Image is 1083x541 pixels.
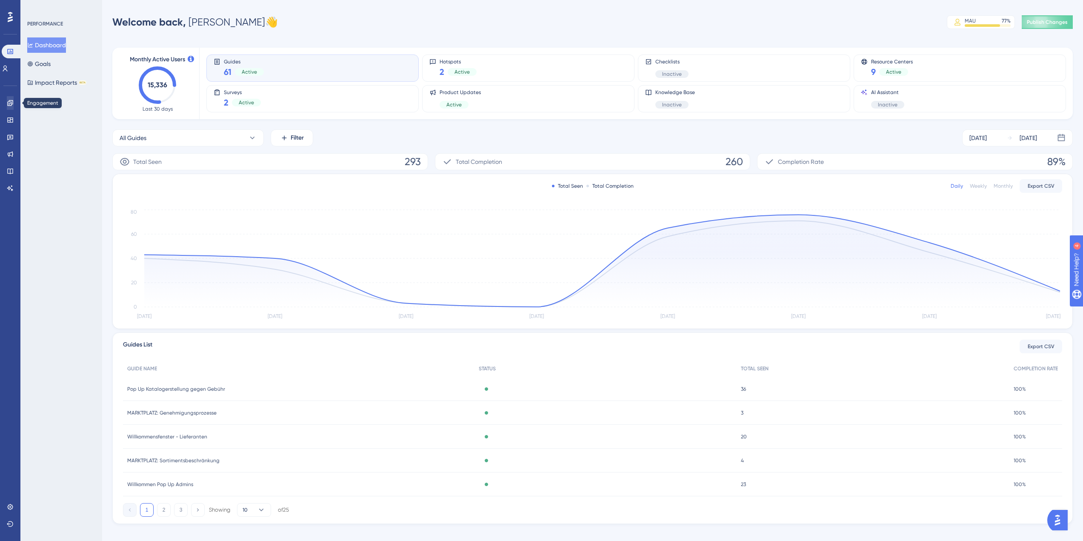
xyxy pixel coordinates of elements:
tspan: 20 [131,280,137,286]
span: MARKTPLATZ: Genehmigungsprozesse [127,409,217,416]
span: Inactive [662,71,682,77]
tspan: [DATE] [660,313,675,319]
span: 2 [440,66,444,78]
button: 10 [237,503,271,517]
button: Dashboard [27,37,66,53]
span: Monthly Active Users [130,54,185,65]
div: [DATE] [1020,133,1037,143]
span: Publish Changes [1027,19,1068,26]
span: Inactive [662,101,682,108]
div: PERFORMANCE [27,20,63,27]
div: Weekly [970,183,987,189]
tspan: [DATE] [137,313,151,319]
span: All Guides [120,133,146,143]
tspan: [DATE] [529,313,544,319]
button: Export CSV [1020,340,1062,353]
tspan: [DATE] [922,313,937,319]
div: 77 % [1002,17,1011,24]
button: Export CSV [1020,179,1062,193]
tspan: [DATE] [791,313,806,319]
span: 100% [1014,457,1026,464]
span: Last 30 days [143,106,173,112]
tspan: 40 [131,255,137,261]
span: GUIDE NAME [127,365,157,372]
div: Monthly [994,183,1013,189]
div: [PERSON_NAME] 👋 [112,15,278,29]
button: Goals [27,56,51,72]
button: All Guides [112,129,264,146]
span: Willkommensfenster - Lieferanten [127,433,207,440]
span: Active [886,69,901,75]
span: MARKTPLATZ: Sortimentsbeschränkung [127,457,220,464]
span: Pop Up Katalogerstellung gegen Gebühr [127,386,225,392]
button: Publish Changes [1022,15,1073,29]
span: Checklists [655,58,689,65]
span: 9 [871,66,876,78]
span: Filter [291,133,304,143]
span: Need Help? [20,2,53,12]
span: Total Seen [133,157,162,167]
span: Welcome back, [112,16,186,28]
span: 100% [1014,433,1026,440]
span: Total Completion [456,157,502,167]
span: Hotspots [440,58,477,64]
span: 23 [741,481,746,488]
span: 4 [741,457,744,464]
span: Export CSV [1028,343,1054,350]
span: 10 [243,507,248,513]
span: Resource Centers [871,58,913,64]
span: Guides [224,58,264,64]
span: Knowledge Base [655,89,695,96]
div: Showing [209,506,230,514]
span: 2 [224,97,229,109]
tspan: [DATE] [1046,313,1060,319]
span: AI Assistant [871,89,904,96]
span: Active [242,69,257,75]
span: 100% [1014,409,1026,416]
span: Completion Rate [778,157,824,167]
span: Surveys [224,89,261,95]
span: TOTAL SEEN [741,365,769,372]
tspan: [DATE] [399,313,413,319]
span: Product Updates [440,89,481,96]
span: Inactive [878,101,897,108]
div: 4 [59,4,62,11]
div: Total Seen [552,183,583,189]
button: 2 [157,503,171,517]
iframe: UserGuiding AI Assistant Launcher [1047,507,1073,533]
span: Active [454,69,470,75]
div: MAU [965,17,976,24]
span: COMPLETION RATE [1014,365,1058,372]
tspan: [DATE] [268,313,282,319]
span: 100% [1014,386,1026,392]
div: BETA [79,80,86,85]
text: 15,336 [148,81,167,89]
span: 260 [726,155,743,169]
span: 20 [741,433,747,440]
span: 293 [405,155,421,169]
div: of 25 [278,506,289,514]
div: [DATE] [969,133,987,143]
span: Guides List [123,340,152,353]
div: Total Completion [586,183,634,189]
div: Daily [951,183,963,189]
button: Filter [271,129,313,146]
button: 3 [174,503,188,517]
tspan: 60 [131,231,137,237]
span: 3 [741,409,743,416]
span: 89% [1047,155,1066,169]
tspan: 80 [131,209,137,215]
button: Impact ReportsBETA [27,75,86,90]
tspan: 0 [134,304,137,310]
span: Active [446,101,462,108]
span: Active [239,99,254,106]
span: Willkommen Pop Up Admins [127,481,193,488]
span: STATUS [479,365,496,372]
span: Export CSV [1028,183,1054,189]
button: 1 [140,503,154,517]
span: 100% [1014,481,1026,488]
span: 36 [741,386,746,392]
span: 61 [224,66,231,78]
